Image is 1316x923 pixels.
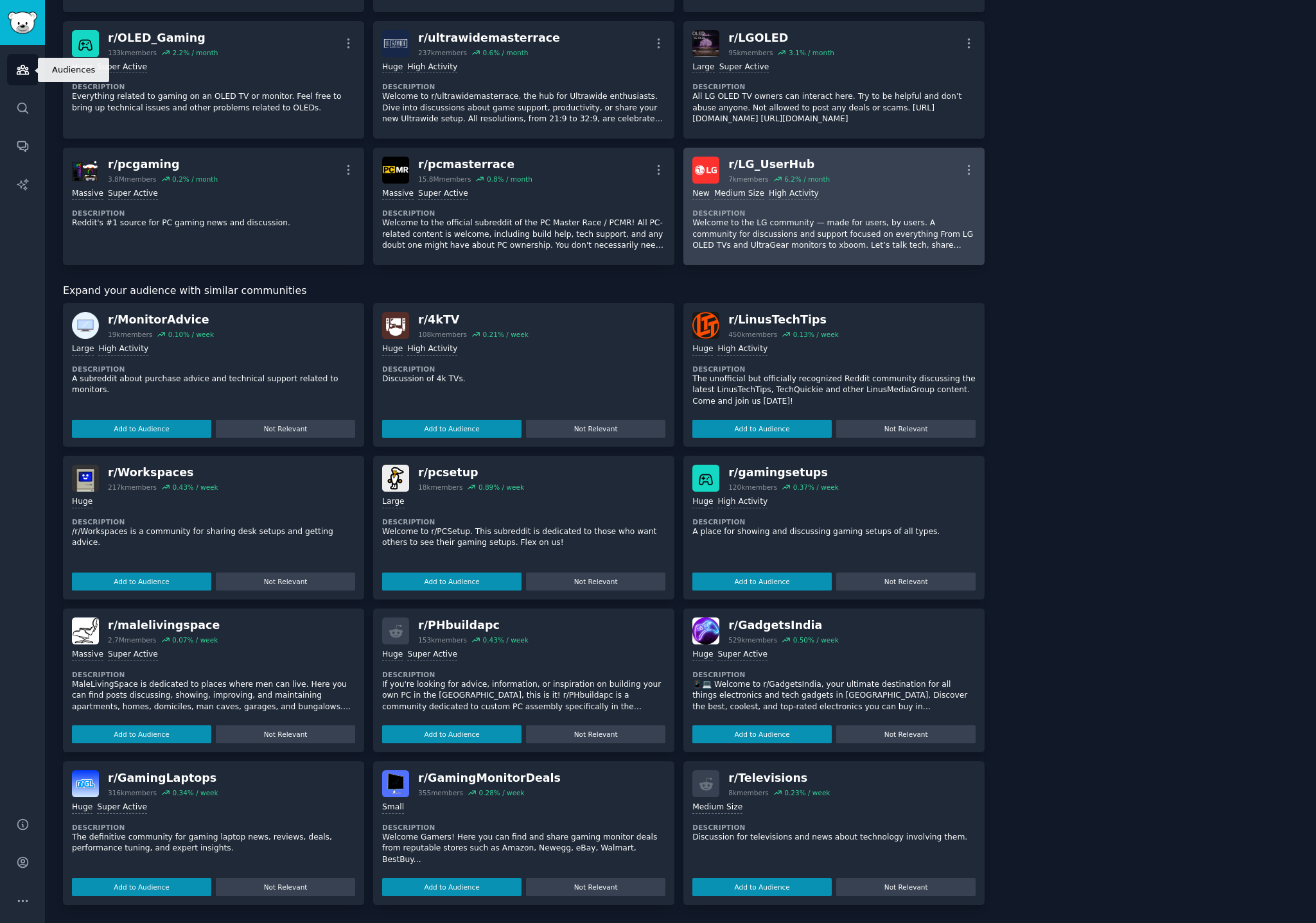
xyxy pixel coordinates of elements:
[717,343,768,356] div: High Activity
[418,312,529,328] div: r/ 4kTV
[72,374,355,396] p: A subreddit about purchase advice and technical support related to monitors.
[382,770,409,797] img: GamingMonitorDeals
[72,365,355,374] dt: Description
[172,175,218,184] div: 0.2 % / month
[382,670,665,679] dt: Description
[382,465,409,492] img: pcsetup
[382,649,403,661] div: Huge
[728,157,830,173] div: r/ LG_UserHub
[108,483,157,492] div: 217k members
[72,526,355,549] p: /r/Workspaces is a community for sharing desk setups and getting advice.
[418,48,467,57] div: 237k members
[483,48,529,57] div: 0.6 % / month
[72,573,211,591] button: Add to Audience
[382,374,665,385] p: Discussion of 4k TVs.
[97,802,147,814] div: Super Active
[836,725,976,743] button: Not Relevant
[382,30,409,57] img: ultrawidemasterrace
[72,832,355,854] p: The definitive community for gaming laptop news, reviews, deals, performance tuning, and expert i...
[172,483,218,492] div: 0.43 % / week
[72,188,103,200] div: Massive
[526,420,665,438] button: Not Relevant
[692,465,719,492] img: gamingsetups
[172,788,218,797] div: 0.34 % / week
[483,330,529,339] div: 0.21 % / week
[526,725,665,743] button: Not Relevant
[526,878,665,896] button: Not Relevant
[793,635,839,644] div: 0.50 % / week
[692,343,713,356] div: Huge
[692,82,976,91] dt: Description
[418,175,471,184] div: 15.8M members
[382,209,665,218] dt: Description
[382,82,665,91] dt: Description
[108,770,218,786] div: r/ GamingLaptops
[692,823,976,832] dt: Description
[382,218,665,252] p: Welcome to the official subreddit of the PC Master Race / PCMR! All PC-related content is welcome...
[63,283,306,299] span: Expand your audience with similar communities
[108,330,152,339] div: 19k members
[692,878,832,896] button: Add to Audience
[382,420,522,438] button: Add to Audience
[216,420,355,438] button: Not Relevant
[72,30,99,57] img: OLED_Gaming
[72,218,355,229] p: Reddit's #1 source for PC gaming news and discussion.
[72,91,355,114] p: Everything related to gaming on an OLED TV or monitor. Feel free to bring up technical issues and...
[72,649,103,661] div: Massive
[526,573,665,591] button: Not Relevant
[72,496,92,508] div: Huge
[418,483,462,492] div: 18k members
[836,420,976,438] button: Not Relevant
[382,91,665,125] p: Welcome to r/ultrawidemasterrace, the hub for Ultrawide enthusiasts. Dive into discussions about ...
[836,573,976,591] button: Not Relevant
[692,365,976,374] dt: Description
[719,62,769,74] div: Super Active
[728,312,839,328] div: r/ LinusTechTips
[418,30,560,46] div: r/ ultrawidemasterrace
[692,573,832,591] button: Add to Audience
[483,635,529,644] div: 0.43 % / week
[382,496,404,508] div: Large
[108,30,218,46] div: r/ OLED_Gaming
[692,188,710,200] div: New
[692,374,976,408] p: The unofficial but officially recognized Reddit community discussing the latest LinusTechTips, Te...
[108,157,218,173] div: r/ pcgaming
[418,330,467,339] div: 108k members
[72,770,99,797] img: GamingLaptops
[72,82,355,91] dt: Description
[216,573,355,591] button: Not Relevant
[382,526,665,549] p: Welcome to r/PCSetup. This subreddit is dedicated to those who want others to see their gaming se...
[216,725,355,743] button: Not Relevant
[728,48,773,57] div: 95k members
[407,649,457,661] div: Super Active
[172,48,218,57] div: 2.2 % / month
[72,157,99,184] img: pcgaming
[692,91,976,125] p: All LG OLED TV owners can interact here. Try to be helpful and don’t abuse anyone. Not allowed to...
[692,420,832,438] button: Add to Audience
[418,157,532,173] div: r/ pcmasterrace
[418,635,467,644] div: 153k members
[478,483,524,492] div: 0.89 % / week
[382,365,665,374] dt: Description
[382,878,522,896] button: Add to Audience
[728,770,830,786] div: r/ Televisions
[793,330,839,339] div: 0.13 % / week
[789,48,834,57] div: 3.1 % / month
[717,496,768,508] div: High Activity
[692,30,719,57] img: LGOLED
[418,770,561,786] div: r/ GamingMonitorDeals
[72,465,99,492] img: Workspaces
[72,62,92,74] div: Huge
[382,832,665,866] p: Welcome Gamers! Here you can find and share gaming monitor deals from reputable stores such as Am...
[717,649,768,661] div: Super Active
[728,483,777,492] div: 120k members
[692,802,742,814] div: Medium Size
[692,218,976,252] p: Welcome to the LG community — made for users, by users. A community for discussions and support f...
[487,175,532,184] div: 0.8 % / month
[373,148,674,265] a: pcmasterracer/pcmasterrace15.8Mmembers0.8% / monthMassiveSuper ActiveDescriptionWelcome to the of...
[784,788,830,797] div: 0.23 % / week
[72,420,211,438] button: Add to Audience
[72,802,92,814] div: Huge
[72,343,94,356] div: Large
[168,330,214,339] div: 0.10 % / week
